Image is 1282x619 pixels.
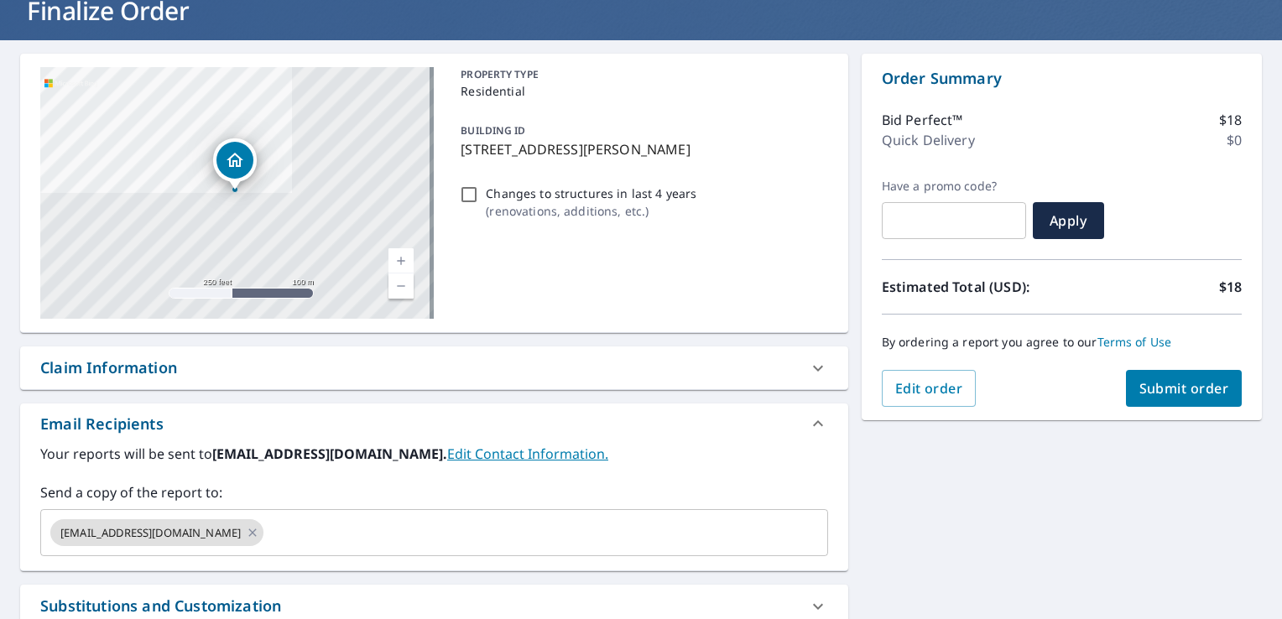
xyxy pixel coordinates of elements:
[212,445,447,463] b: [EMAIL_ADDRESS][DOMAIN_NAME].
[40,595,281,617] div: Substitutions and Customization
[40,444,828,464] label: Your reports will be sent to
[20,403,848,444] div: Email Recipients
[461,82,821,100] p: Residential
[388,273,414,299] a: Current Level 17, Zoom Out
[388,248,414,273] a: Current Level 17, Zoom In
[882,110,963,130] p: Bid Perfect™
[461,123,525,138] p: BUILDING ID
[40,482,828,502] label: Send a copy of the report to:
[882,277,1062,297] p: Estimated Total (USD):
[447,445,608,463] a: EditContactInfo
[40,356,177,379] div: Claim Information
[40,413,164,435] div: Email Recipients
[882,130,975,150] p: Quick Delivery
[50,519,263,546] div: [EMAIL_ADDRESS][DOMAIN_NAME]
[882,179,1026,194] label: Have a promo code?
[461,67,821,82] p: PROPERTY TYPE
[1097,334,1172,350] a: Terms of Use
[882,370,977,407] button: Edit order
[1046,211,1091,230] span: Apply
[1033,202,1104,239] button: Apply
[1219,110,1242,130] p: $18
[1126,370,1243,407] button: Submit order
[1139,379,1229,398] span: Submit order
[1219,277,1242,297] p: $18
[486,202,696,220] p: ( renovations, additions, etc. )
[882,67,1242,90] p: Order Summary
[20,346,848,389] div: Claim Information
[486,185,696,202] p: Changes to structures in last 4 years
[895,379,963,398] span: Edit order
[1227,130,1242,150] p: $0
[50,525,251,541] span: [EMAIL_ADDRESS][DOMAIN_NAME]
[882,335,1242,350] p: By ordering a report you agree to our
[213,138,257,190] div: Dropped pin, building 1, Residential property, 5030 Oviedo Ct Fleming Island, FL 32003
[461,139,821,159] p: [STREET_ADDRESS][PERSON_NAME]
